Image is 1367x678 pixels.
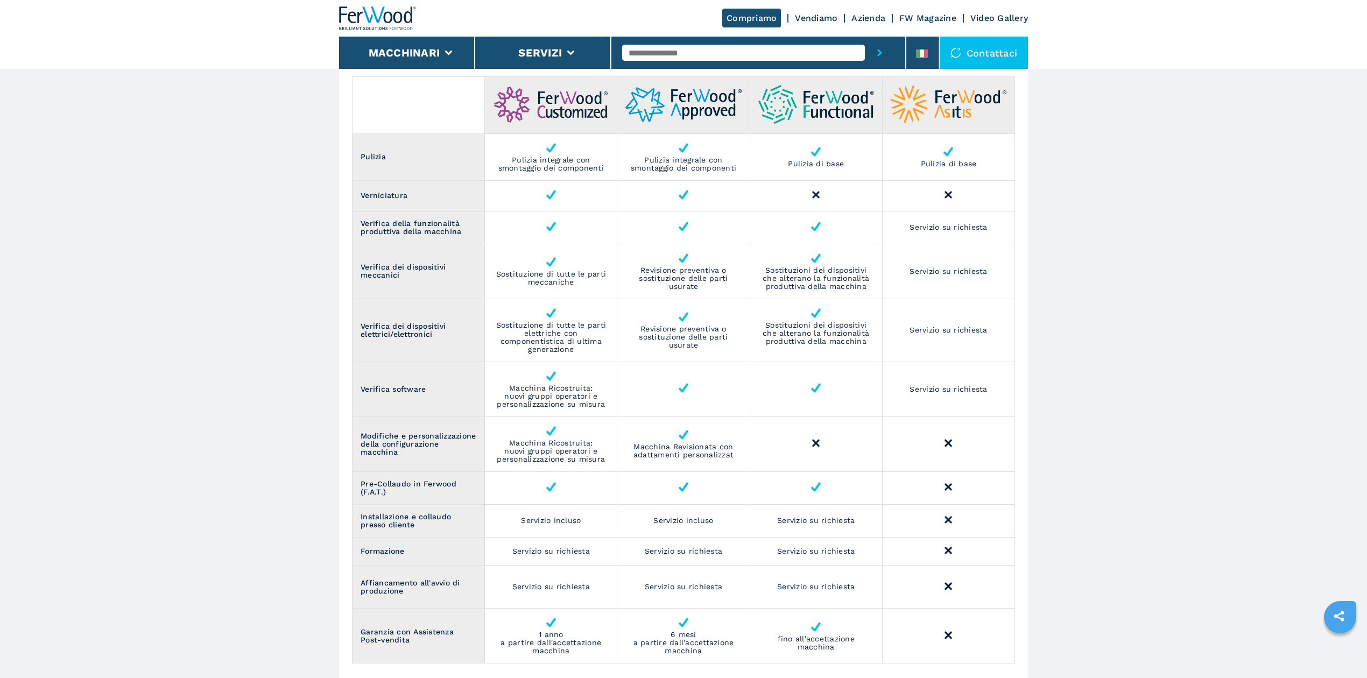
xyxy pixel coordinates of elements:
td: Installazione e collaudo presso cliente [353,504,485,537]
td: Macchina Ricostruita: nuovi gruppi operatori e personalizzazione su misura [485,362,617,416]
td: Macchina Ricostruita: nuovi gruppi operatori e personalizzazione su misura [485,416,617,471]
td: Servizio su richiesta [485,566,617,609]
td: Revisione preventiva o sostituzione delle parti usurate [617,244,750,299]
td: Sostituzione di tutte le parti meccaniche [485,244,617,299]
img: Ferwood [339,6,417,30]
td: Macchina Revisionata con adattamenti personalizzat​ [617,416,750,471]
td: Verniciatura [353,180,485,211]
td: Garanzia con Assistenza Post-vendita [353,609,485,663]
td: 6 mesi a partire dall'accettazione macchina [617,609,750,663]
td: 1 anno a partire dall'accettazione macchina [485,609,617,663]
td: Servizio su richiesta [882,299,1014,362]
td: Servizio incluso​ [617,504,750,537]
a: FW Magazine [899,13,956,23]
div: Contattaci [940,37,1028,69]
a: Compriamo [722,9,781,27]
td: Verifica della funzionalità produttiva della macchina [353,211,485,244]
td: Verifica software [353,362,485,416]
td: Servizio su richiesta [882,244,1014,299]
td: Servizio su richiesta [882,362,1014,416]
a: Azienda [851,13,885,23]
td: ​ Pulizia integrale con smontaggio dei componenti [485,133,617,180]
td: Servizio su richiesta [617,537,750,566]
td: Servizio incluso [485,504,617,537]
td: Pulizia di base [750,133,882,180]
td: Verifica dei dispositivi elettrici/elettronici [353,299,485,362]
button: submit-button [865,37,894,69]
td: Revisione preventiva o sostituzione delle parti usurate [617,299,750,362]
td: Servizio su richiesta [617,566,750,609]
iframe: Chat [1321,630,1359,670]
td: Servizio su richiesta [882,211,1014,244]
a: sharethis [1326,603,1352,630]
img: Contattaci [950,47,961,58]
td: Pulizia integrale con smontaggio dei componenti [617,133,750,180]
button: Servizi [518,46,562,59]
td: Servizio su richiesta [750,566,882,609]
td: Servizio su richiesta [750,537,882,566]
td: Verifica dei dispositivi meccanici [353,244,485,299]
td: Affiancamento all'avvio di produzione [353,566,485,609]
td: Servizio su richiesta [750,504,882,537]
td: Sostituzioni dei dispositivi che alterano la funzionalità produttiva della macchina [750,299,882,362]
button: Macchinari [369,46,440,59]
td: Pulizia di base [882,133,1014,180]
td: Pulizia [353,133,485,180]
td: Sostituzioni dei dispositivi che alterano la funzionalità produttiva della macchina [750,244,882,299]
td: Formazione [353,537,485,566]
td: fino all'accettazione macchina [750,609,882,663]
td: Servizio su richiesta [485,537,617,566]
td: Sostituzione di tutte le parti elettriche con componentistica di ultima generazione​ [485,299,617,362]
td: Modifiche e personalizzazione della configurazione macchina [353,416,485,471]
a: Vendiamo [795,13,837,23]
td: Pre-Collaudo in Ferwood (F.A.T.) [353,471,485,504]
a: Video Gallery [970,13,1028,23]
